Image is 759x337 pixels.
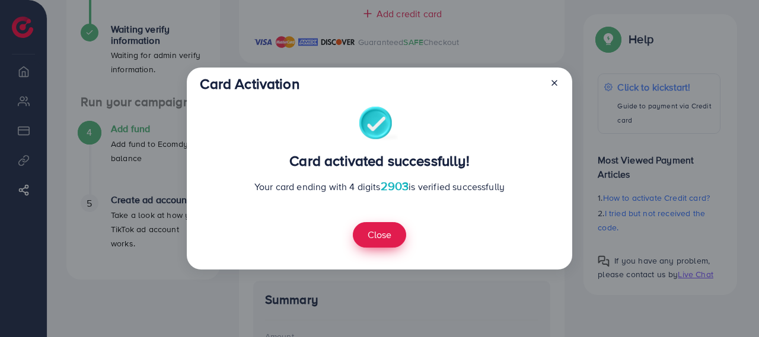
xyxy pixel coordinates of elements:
[381,177,409,194] span: 2903
[200,75,299,92] h3: Card Activation
[353,222,406,248] button: Close
[359,107,401,143] img: success
[200,179,559,194] p: Your card ending with 4 digits is verified successfully
[709,284,750,328] iframe: Chat
[200,152,559,169] h3: Card activated successfully!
